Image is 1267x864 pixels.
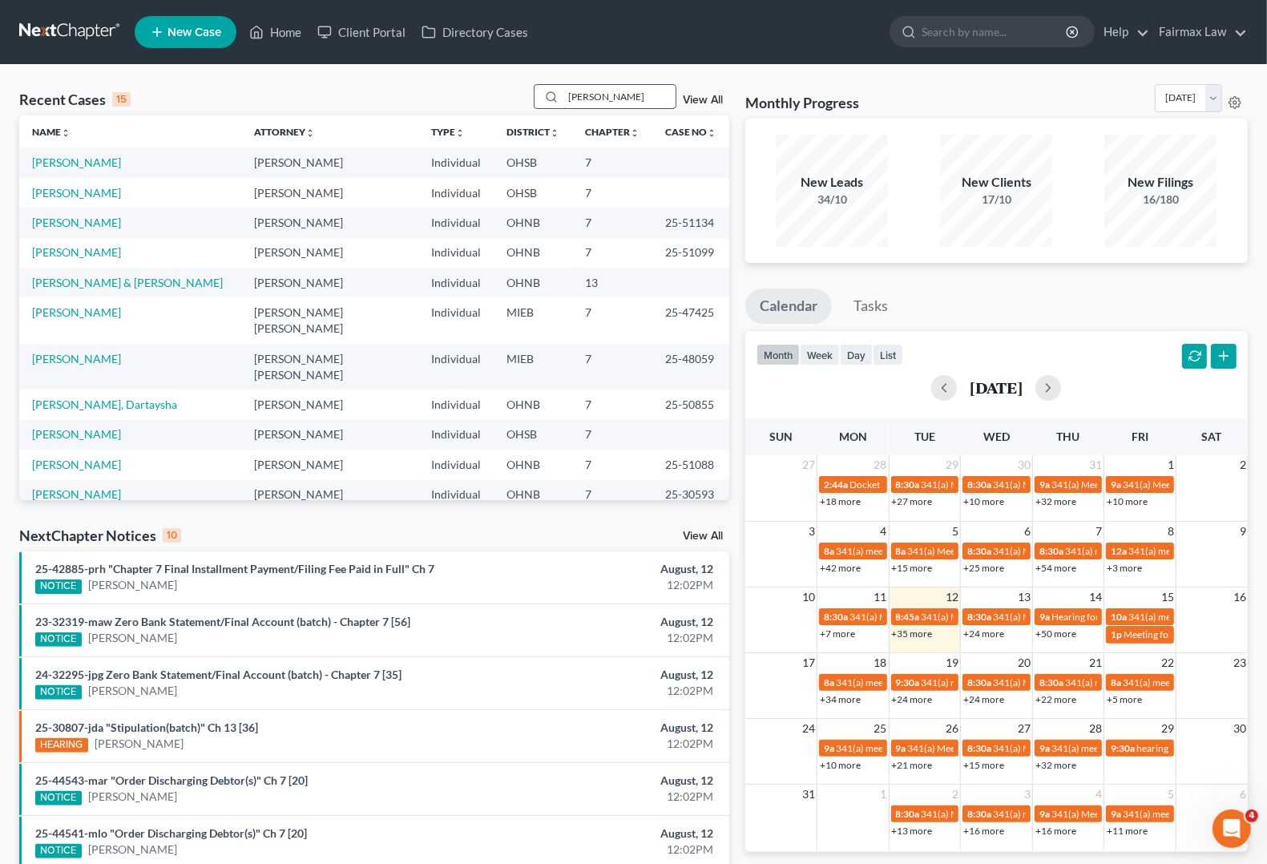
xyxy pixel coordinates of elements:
td: 13 [572,268,652,297]
span: 341(a) meeting for [PERSON_NAME] [922,676,1076,688]
span: 11 [873,587,889,607]
a: Typeunfold_more [431,126,465,138]
a: Fairmax Law [1151,18,1247,46]
span: 341(a) Meeting for [PERSON_NAME] [922,808,1077,820]
span: 8a [1111,676,1121,688]
a: +42 more [820,562,861,574]
td: [PERSON_NAME] [PERSON_NAME] [241,344,418,390]
a: +22 more [1035,693,1076,705]
span: 3 [807,522,817,541]
span: 15 [1160,587,1176,607]
span: 4 [1245,809,1258,822]
span: 22 [1160,653,1176,672]
div: 12:02PM [498,842,713,858]
td: OHNB [494,208,572,237]
a: [PERSON_NAME] [88,842,177,858]
div: New Clients [940,173,1052,192]
div: August, 12 [498,720,713,736]
div: 34/10 [776,192,888,208]
span: 9a [1039,742,1050,754]
a: +32 more [1035,495,1076,507]
span: 9a [824,742,834,754]
a: +21 more [892,759,933,771]
span: 341(a) Meeting of Creditors for [PERSON_NAME] [1051,808,1259,820]
a: Tasks [839,289,902,324]
span: 8:30a [967,611,991,623]
td: [PERSON_NAME] [241,480,418,510]
td: Individual [418,147,494,177]
span: 9a [1039,611,1050,623]
td: 25-51088 [652,450,729,479]
td: OHNB [494,480,572,510]
span: 31 [1087,455,1104,474]
span: 19 [944,653,960,672]
a: 23-32319-maw Zero Bank Statement/Final Account (batch) - Chapter 7 [56] [35,615,410,628]
span: 18 [873,653,889,672]
input: Search by name... [922,17,1068,46]
td: OHNB [494,450,572,479]
a: [PERSON_NAME] [95,736,184,752]
td: 7 [572,238,652,268]
span: 341(a) Meeting for [PERSON_NAME] [922,478,1077,491]
span: 26 [944,719,960,738]
span: 341(a) meeting for [PERSON_NAME] [836,742,991,754]
td: OHSB [494,420,572,450]
span: 9a [1039,808,1050,820]
span: 27 [801,455,817,474]
a: +32 more [1035,759,1076,771]
i: unfold_more [630,128,640,138]
span: 8a [824,545,834,557]
a: [PERSON_NAME] [32,458,121,471]
td: [PERSON_NAME] [241,147,418,177]
a: +10 more [1107,495,1148,507]
a: +10 more [820,759,861,771]
a: 25-44541-mlo "Order Discharging Debtor(s)" Ch 7 [20] [35,826,307,840]
div: NOTICE [35,685,82,700]
span: 341(a) Meeting for [PERSON_NAME] [849,611,1005,623]
span: 5 [950,522,960,541]
td: 25-51134 [652,208,729,237]
a: [PERSON_NAME] [88,577,177,593]
div: August, 12 [498,773,713,789]
div: HEARING [35,738,88,753]
span: 341(a) Meeting for [PERSON_NAME] [993,478,1148,491]
button: month [757,344,800,365]
button: week [800,344,840,365]
span: 7 [1094,522,1104,541]
span: 29 [944,455,960,474]
div: 12:02PM [498,789,713,805]
td: OHNB [494,238,572,268]
td: [PERSON_NAME] [241,420,418,450]
a: Directory Cases [414,18,536,46]
div: 12:02PM [498,683,713,699]
span: 8:30a [967,676,991,688]
span: 8a [896,545,906,557]
h3: Monthly Progress [745,93,859,112]
button: list [873,344,903,365]
span: 14 [1087,587,1104,607]
a: +18 more [820,495,861,507]
a: [PERSON_NAME] [88,683,177,699]
div: NOTICE [35,632,82,647]
a: [PERSON_NAME] [88,630,177,646]
td: 25-30593 [652,480,729,510]
span: Hearing for [PERSON_NAME] [1051,611,1176,623]
td: MIEB [494,297,572,343]
td: 25-50855 [652,390,729,419]
i: unfold_more [455,128,465,138]
span: 6 [1238,785,1248,804]
span: 341(a) meeting for [PERSON_NAME] [1051,742,1206,754]
div: 12:02PM [498,736,713,752]
span: 8:30a [967,478,991,491]
span: 23 [1232,653,1248,672]
span: 341(a) meeting for [PERSON_NAME] [836,545,991,557]
td: 7 [572,178,652,208]
span: 9a [896,742,906,754]
td: Individual [418,178,494,208]
span: 1 [879,785,889,804]
a: [PERSON_NAME] & [PERSON_NAME] [32,276,223,289]
span: 28 [1087,719,1104,738]
a: +27 more [892,495,933,507]
span: 10a [1111,611,1127,623]
a: +24 more [963,628,1004,640]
